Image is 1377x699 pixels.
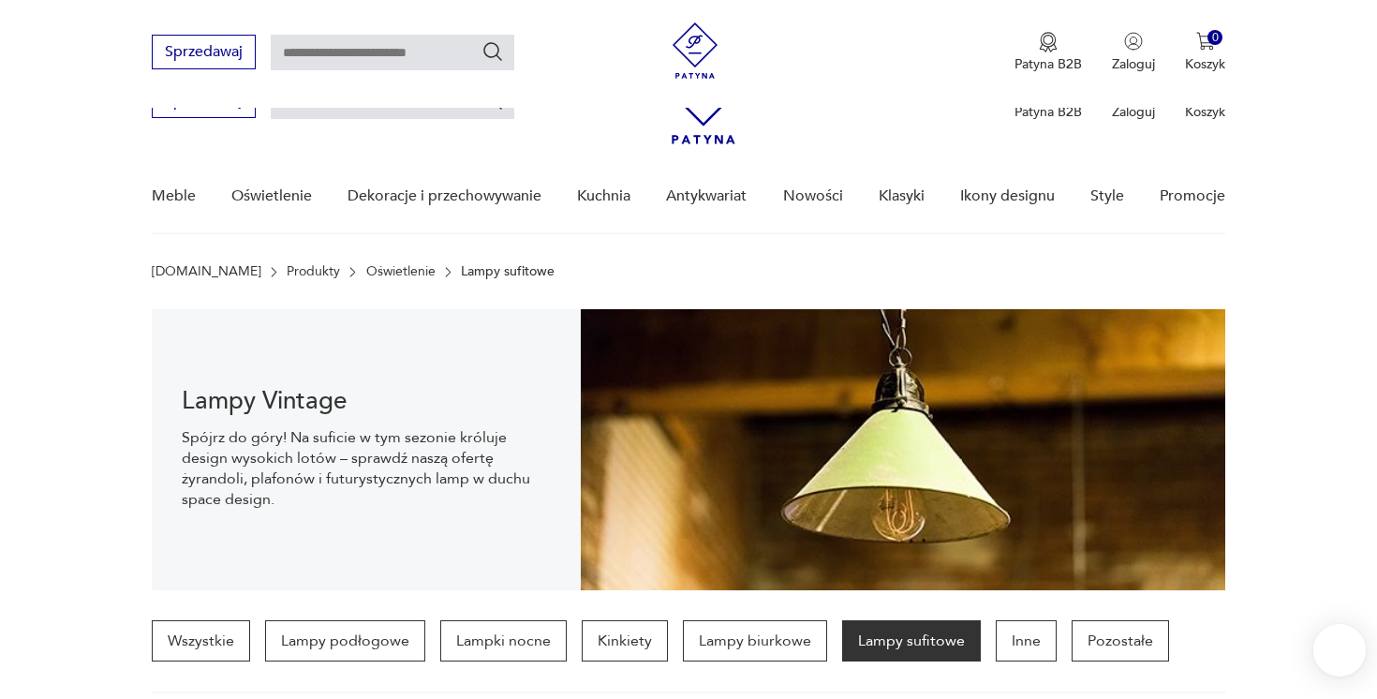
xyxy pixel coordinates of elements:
a: Oświetlenie [366,264,436,279]
a: Kinkiety [582,620,668,662]
a: Nowości [783,160,843,232]
a: Antykwariat [666,160,747,232]
a: Sprzedawaj [152,96,256,109]
button: Patyna B2B [1014,32,1082,73]
div: 0 [1207,30,1223,46]
button: 0Koszyk [1185,32,1225,73]
a: Promocje [1160,160,1225,232]
a: Sprzedawaj [152,47,256,60]
a: Lampy podłogowe [265,620,425,662]
a: Klasyki [879,160,925,232]
p: Koszyk [1185,55,1225,73]
p: Zaloguj [1112,55,1155,73]
a: Lampki nocne [440,620,567,662]
img: Ikona medalu [1039,32,1058,52]
button: Sprzedawaj [152,35,256,69]
a: Oświetlenie [231,160,312,232]
p: Koszyk [1185,103,1225,121]
a: Lampy biurkowe [683,620,827,662]
a: Kuchnia [577,160,630,232]
button: Zaloguj [1112,32,1155,73]
h1: Lampy Vintage [182,390,552,412]
a: Pozostałe [1072,620,1169,662]
a: Produkty [287,264,340,279]
a: Wszystkie [152,620,250,662]
iframe: Smartsupp widget button [1313,624,1366,677]
a: Dekoracje i przechowywanie [348,160,541,232]
a: Style [1090,160,1124,232]
img: Lampy sufitowe w stylu vintage [581,309,1225,590]
a: Inne [996,620,1057,662]
p: Spójrz do góry! Na suficie w tym sezonie króluje design wysokich lotów – sprawdź naszą ofertę żyr... [182,427,552,510]
a: Lampy sufitowe [842,620,981,662]
a: Ikony designu [960,160,1055,232]
a: [DOMAIN_NAME] [152,264,261,279]
img: Ikonka użytkownika [1124,32,1143,51]
p: Patyna B2B [1014,103,1082,121]
a: Ikona medaluPatyna B2B [1014,32,1082,73]
a: Meble [152,160,196,232]
img: Ikona koszyka [1196,32,1215,51]
p: Patyna B2B [1014,55,1082,73]
img: Patyna - sklep z meblami i dekoracjami vintage [667,22,723,79]
button: Szukaj [481,40,504,63]
p: Lampy sufitowe [461,264,555,279]
p: Zaloguj [1112,103,1155,121]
